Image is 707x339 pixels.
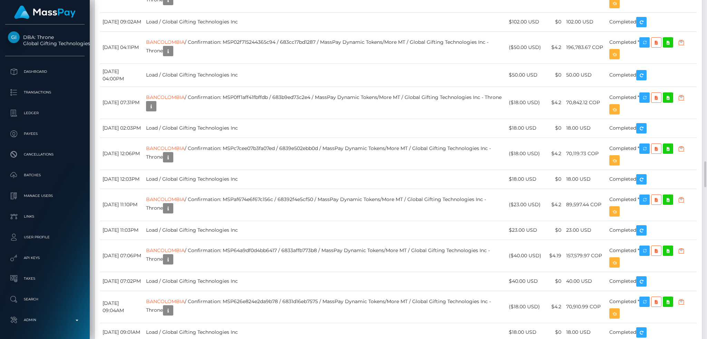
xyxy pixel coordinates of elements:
[506,291,546,323] td: ($18.00 USD)
[8,129,82,139] p: Payees
[506,12,546,31] td: $102.00 USD
[144,272,506,291] td: Load / Global Gifting Technologies Inc
[144,63,506,87] td: Load / Global Gifting Technologies Inc
[144,12,506,31] td: Load / Global Gifting Technologies Inc
[144,87,506,119] td: / Confirmation: MSP0ff1aff41fbffdb / 683b9ed73c2e4 / MassPay Dynamic Tokens/More MT / Global Gift...
[564,31,607,63] td: 196,783.67 COP
[100,87,144,119] td: [DATE] 07:31PM
[5,104,85,122] a: Ledger
[546,240,564,272] td: $4.19
[5,187,85,205] a: Manage Users
[546,12,564,31] td: $0
[100,272,144,291] td: [DATE] 07:02PM
[5,125,85,142] a: Payees
[100,31,144,63] td: [DATE] 04:11PM
[607,291,697,323] td: Completed *
[607,31,697,63] td: Completed *
[564,87,607,119] td: 70,842.12 COP
[146,298,185,305] a: BANCOLOMBIA
[5,84,85,101] a: Transactions
[144,221,506,240] td: Load / Global Gifting Technologies Inc
[100,119,144,138] td: [DATE] 02:03PM
[8,232,82,242] p: User Profile
[8,191,82,201] p: Manage Users
[607,119,697,138] td: Completed
[506,63,546,87] td: $50.00 USD
[546,170,564,189] td: $0
[506,221,546,240] td: $23.00 USD
[8,211,82,222] p: Links
[146,39,185,45] a: BANCOLOMBIA
[144,240,506,272] td: / Confirmation: MSP64a9df0d4bb6417 / 6833affb773b8 / MassPay Dynamic Tokens/More MT / Global Gift...
[100,12,144,31] td: [DATE] 09:02AM
[546,272,564,291] td: $0
[144,189,506,221] td: / Confirmation: MSPaf674e6f67c156c / 68392f4e5cf50 / MassPay Dynamic Tokens/More MT / Global Gift...
[546,119,564,138] td: $0
[8,87,82,98] p: Transactions
[100,138,144,170] td: [DATE] 12:06PM
[546,189,564,221] td: $4.2
[8,315,82,325] p: Admin
[146,145,185,151] a: BANCOLOMBIA
[564,119,607,138] td: 18.00 USD
[5,249,85,267] a: API Keys
[607,221,697,240] td: Completed
[564,63,607,87] td: 50.00 USD
[5,34,85,47] span: DBA: Throne Global Gifting Technologies Inc
[564,12,607,31] td: 102.00 USD
[564,138,607,170] td: 70,119.73 COP
[100,189,144,221] td: [DATE] 11:10PM
[546,87,564,119] td: $4.2
[5,229,85,246] a: User Profile
[8,294,82,305] p: Search
[144,170,506,189] td: Load / Global Gifting Technologies Inc
[546,138,564,170] td: $4.2
[564,221,607,240] td: 23.00 USD
[5,208,85,225] a: Links
[146,196,185,202] a: BANCOLOMBIA
[607,138,697,170] td: Completed *
[8,253,82,263] p: API Keys
[5,63,85,80] a: Dashboard
[564,170,607,189] td: 18.00 USD
[546,63,564,87] td: $0
[146,94,185,100] a: BANCOLOMBIA
[546,221,564,240] td: $0
[5,270,85,287] a: Taxes
[8,31,20,43] img: Global Gifting Technologies Inc
[506,189,546,221] td: ($23.00 USD)
[144,291,506,323] td: / Confirmation: MSP626e824e2da9b78 / 6831d16eb7575 / MassPay Dynamic Tokens/More MT / Global Gift...
[564,240,607,272] td: 157,579.97 COP
[8,149,82,160] p: Cancellations
[5,167,85,184] a: Batches
[607,272,697,291] td: Completed
[607,63,697,87] td: Completed
[607,240,697,272] td: Completed *
[8,273,82,284] p: Taxes
[146,247,185,253] a: BANCOLOMBIA
[546,291,564,323] td: $4.2
[5,291,85,308] a: Search
[506,170,546,189] td: $18.00 USD
[506,119,546,138] td: $18.00 USD
[100,63,144,87] td: [DATE] 04:00PM
[506,138,546,170] td: ($18.00 USD)
[5,311,85,329] a: Admin
[564,291,607,323] td: 70,910.99 COP
[607,87,697,119] td: Completed *
[100,221,144,240] td: [DATE] 11:03PM
[100,170,144,189] td: [DATE] 12:03PM
[100,240,144,272] td: [DATE] 07:06PM
[546,31,564,63] td: $4.2
[506,87,546,119] td: ($18.00 USD)
[506,240,546,272] td: ($40.00 USD)
[14,6,76,19] img: MassPay Logo
[8,170,82,180] p: Batches
[5,146,85,163] a: Cancellations
[607,12,697,31] td: Completed
[144,119,506,138] td: Load / Global Gifting Technologies Inc
[144,138,506,170] td: / Confirmation: MSPc7cee07b3fa07ed / 6839e502ebb0d / MassPay Dynamic Tokens/More MT / Global Gift...
[607,189,697,221] td: Completed *
[506,272,546,291] td: $40.00 USD
[506,31,546,63] td: ($50.00 USD)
